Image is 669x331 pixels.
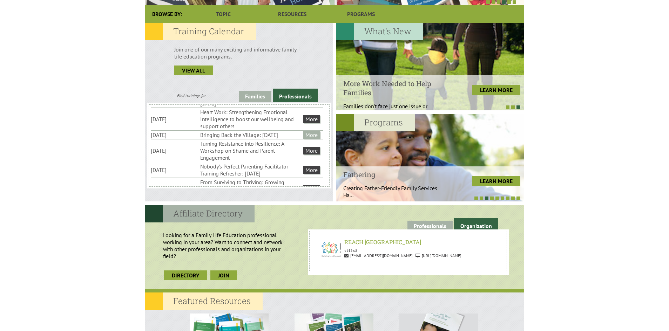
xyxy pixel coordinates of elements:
[303,185,320,193] a: More
[343,79,448,97] h4: More Work Needed to Help Families
[311,233,505,269] a: REACH Community Health Centre MFC REACH [GEOGRAPHIC_DATA] v5l3x3 [EMAIL_ADDRESS][DOMAIN_NAME] [UR...
[149,228,304,263] p: Looking for a Family Life Education professional working in your area? Want to connect and networ...
[200,178,302,200] li: From Surviving to Thriving: Growing Resilience for Weathering Life's Storms: [DATE]
[200,162,302,178] li: Nobody’s Perfect Parenting Facilitator Training Refresher: [DATE]
[151,146,199,155] li: [DATE]
[472,85,520,95] a: LEARN MORE
[336,23,423,40] h2: What's New
[343,185,448,199] p: Creating Father-Friendly Family Services Ha...
[454,218,498,232] a: Organization
[151,115,199,123] li: [DATE]
[210,270,237,280] a: join
[407,221,453,232] a: Professionals
[327,5,396,23] a: Programs
[200,131,302,139] li: Bringing Back the Village: [DATE]
[174,65,213,75] a: view all
[343,103,448,117] p: Families don’t face just one issue or problem;...
[145,5,189,23] div: Browse By:
[145,292,263,310] h2: Featured Resources
[303,115,320,123] a: More
[145,93,239,98] div: Find trainings for:
[472,176,520,186] a: LEARN MORE
[258,5,326,23] a: Resources
[344,253,413,258] span: [EMAIL_ADDRESS][DOMAIN_NAME]
[239,91,271,102] a: Families
[317,238,499,246] h6: REACH [GEOGRAPHIC_DATA]
[164,270,207,280] a: Directory
[315,248,501,253] p: v5l3x3
[315,236,377,262] img: REACH Community Health Centre MFC
[200,108,302,130] li: Heart Work: Strengthening Emotional Intelligence to boost our wellbeing and support others
[174,46,304,60] p: Join one of our many exciting and informative family life education programs.
[151,185,199,193] li: [DATE]
[145,205,255,222] h2: Affiliate Directory
[343,170,448,179] h4: Fathering
[303,131,320,139] a: More
[189,5,258,23] a: Topic
[303,147,320,154] a: More
[415,253,461,258] span: [URL][DOMAIN_NAME]
[151,166,199,174] li: [DATE]
[200,139,302,162] li: Turning Resistance into Resilience: A Workshop on Shame and Parent Engagement
[151,131,199,139] li: [DATE]
[273,89,318,102] a: Professionals
[145,23,256,40] h2: Training Calendar
[303,166,320,174] a: More
[336,114,415,131] h2: Programs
